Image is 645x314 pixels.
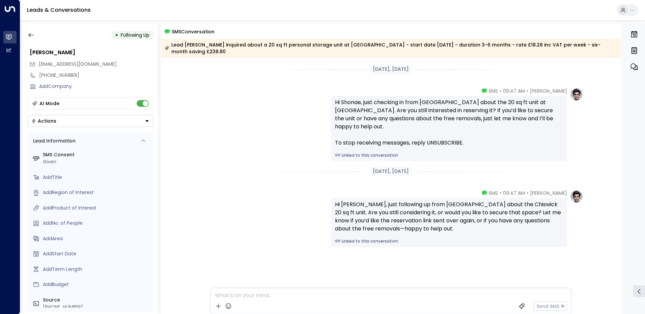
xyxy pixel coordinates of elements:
[31,118,56,124] div: Actions
[43,189,150,196] div: AddRegion of Interest
[503,88,525,94] span: 09:47 AM
[500,190,501,196] span: •
[115,29,118,41] div: •
[43,304,150,311] div: [PHONE_NUMBER]
[27,6,91,14] a: Leads & Conversations
[370,166,412,176] div: [DATE], [DATE]
[488,88,498,94] span: SMS
[43,174,150,181] div: AddTitle
[370,64,412,74] div: [DATE], [DATE]
[172,28,215,35] span: SMS Conversation
[335,200,563,233] div: Hi [PERSON_NAME], just following up from [GEOGRAPHIC_DATA] about the Chiswick 20 sq ft unit. Are ...
[43,220,150,227] div: AddNo. of People
[503,190,525,196] span: 09:47 AM
[500,88,501,94] span: •
[335,152,563,158] a: Linked to this conversation
[43,296,150,304] label: Source
[39,72,153,79] div: [PHONE_NUMBER]
[43,266,150,273] div: AddTerm Length
[43,158,150,165] div: Given
[335,98,563,147] div: Hi Shonae, just checking in from [GEOGRAPHIC_DATA] about the 20 sq ft unit at [GEOGRAPHIC_DATA]. ...
[488,190,498,196] span: SMS
[39,83,153,90] div: AddCompany
[530,190,567,196] span: [PERSON_NAME]
[335,238,563,244] a: Linked to this conversation
[165,41,617,55] div: Lead [PERSON_NAME] inquired about a 20 sq ft personal storage unit at [GEOGRAPHIC_DATA] - start d...
[530,88,567,94] span: [PERSON_NAME]
[43,281,150,288] div: AddBudget
[43,205,150,212] div: AddProduct of Interest
[30,49,153,57] div: [PERSON_NAME]
[39,61,117,67] span: [EMAIL_ADDRESS][DOMAIN_NAME]
[570,190,583,203] img: profile-logo.png
[43,250,150,257] div: AddStart Date
[39,61,117,68] span: shonaehenry@hotmail.com
[31,137,76,145] div: Lead Information
[28,115,153,127] button: Actions
[43,151,150,158] label: SMS Consent
[527,190,528,196] span: •
[39,100,59,107] div: AI Mode
[43,235,150,242] div: AddArea
[28,115,153,127] div: Button group with a nested menu
[527,88,528,94] span: •
[121,32,149,38] span: Following Up
[570,88,583,101] img: profile-logo.png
